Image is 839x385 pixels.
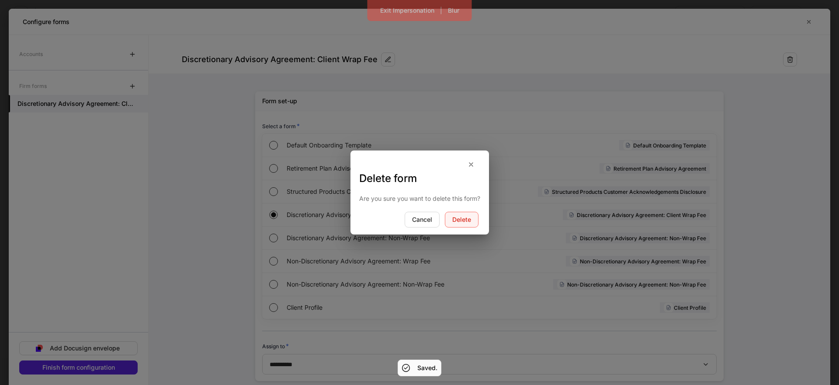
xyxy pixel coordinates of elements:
[412,217,432,223] div: Cancel
[380,7,434,14] div: Exit Impersonation
[445,212,478,227] button: Delete
[405,212,440,227] button: Cancel
[417,364,437,372] h5: Saved.
[359,171,480,185] h3: Delete form
[359,194,480,203] p: Are you sure you want to delete this form?
[448,7,459,14] div: Blur
[452,217,471,223] div: Delete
